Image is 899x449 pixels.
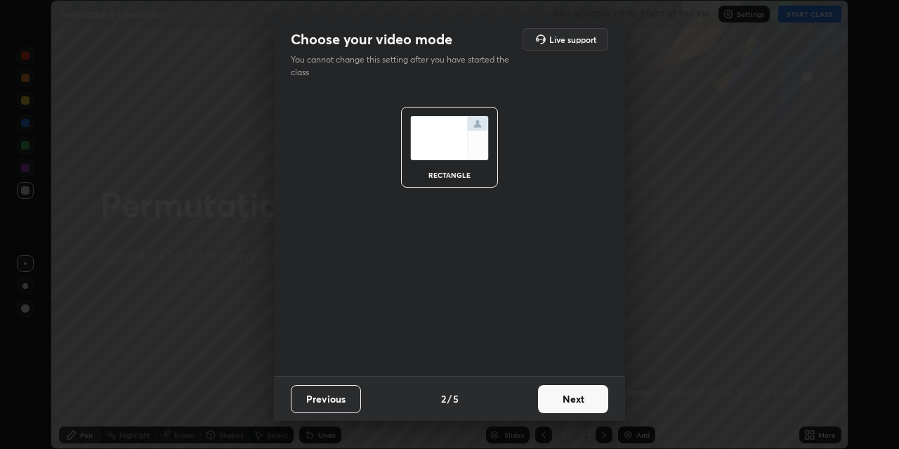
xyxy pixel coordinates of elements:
img: normalScreenIcon.ae25ed63.svg [410,116,489,160]
button: Previous [291,385,361,413]
p: You cannot change this setting after you have started the class [291,53,518,79]
h4: 2 [441,391,446,406]
h5: Live support [549,35,596,44]
h4: 5 [453,391,459,406]
button: Next [538,385,608,413]
h4: / [447,391,452,406]
h2: Choose your video mode [291,30,452,48]
div: rectangle [421,171,478,178]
